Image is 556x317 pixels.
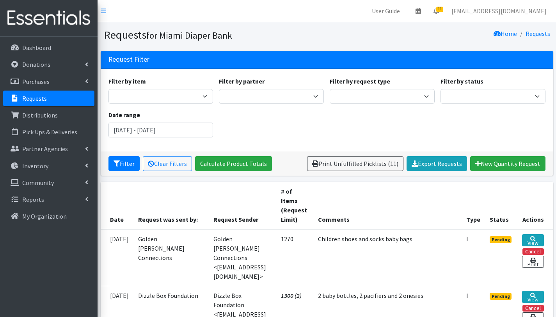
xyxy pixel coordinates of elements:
[219,77,265,86] label: Filter by partner
[3,208,94,224] a: My Organization
[108,55,149,64] h3: Request Filter
[3,91,94,106] a: Requests
[3,5,94,31] img: HumanEssentials
[366,3,406,19] a: User Guide
[466,235,468,243] abbr: Individual
[522,305,544,312] button: Cancel
[485,182,518,229] th: Status
[517,182,553,229] th: Actions
[526,30,550,37] a: Requests
[441,77,483,86] label: Filter by status
[209,229,276,286] td: Golden [PERSON_NAME] Connections <[EMAIL_ADDRESS][DOMAIN_NAME]>
[3,192,94,207] a: Reports
[466,292,468,299] abbr: Individual
[276,229,313,286] td: 1270
[436,7,443,12] span: 11
[22,145,68,153] p: Partner Agencies
[108,110,140,119] label: Date range
[133,182,209,229] th: Request was sent by:
[22,61,50,68] p: Donations
[22,94,47,102] p: Requests
[3,158,94,174] a: Inventory
[3,40,94,55] a: Dashboard
[22,162,48,170] p: Inventory
[445,3,553,19] a: [EMAIL_ADDRESS][DOMAIN_NAME]
[330,77,390,86] label: Filter by request type
[313,229,462,286] td: Children shoes and socks baby bags
[522,248,544,255] button: Cancel
[3,141,94,157] a: Partner Agencies
[313,182,462,229] th: Comments
[22,179,54,187] p: Community
[195,156,272,171] a: Calculate Product Totals
[22,212,67,220] p: My Organization
[3,124,94,140] a: Pick Ups & Deliveries
[22,111,58,119] p: Distributions
[3,175,94,191] a: Community
[307,156,403,171] a: Print Unfulfilled Picklists (11)
[276,182,313,229] th: # of Items (Request Limit)
[108,156,140,171] button: Filter
[407,156,467,171] a: Export Requests
[3,74,94,89] a: Purchases
[522,256,544,268] a: Print
[22,128,77,136] p: Pick Ups & Deliveries
[522,234,544,246] a: View
[101,229,133,286] td: [DATE]
[143,156,192,171] a: Clear Filters
[108,77,146,86] label: Filter by item
[3,107,94,123] a: Distributions
[462,182,485,229] th: Type
[490,293,512,300] span: Pending
[101,182,133,229] th: Date
[470,156,545,171] a: New Quantity Request
[133,229,209,286] td: Golden [PERSON_NAME] Connections
[209,182,276,229] th: Request Sender
[427,3,445,19] a: 11
[22,196,44,203] p: Reports
[522,291,544,303] a: View
[494,30,517,37] a: Home
[3,57,94,72] a: Donations
[104,28,324,42] h1: Requests
[22,44,51,52] p: Dashboard
[108,123,213,137] input: January 1, 2011 - December 31, 2011
[22,78,50,85] p: Purchases
[490,236,512,243] span: Pending
[146,30,232,41] small: for Miami Diaper Bank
